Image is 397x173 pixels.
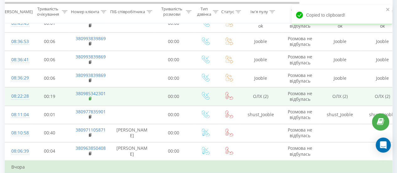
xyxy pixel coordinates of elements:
[11,90,24,102] div: 08:22:28
[30,32,69,51] td: 00:06
[288,109,312,120] span: Розмова не відбулась
[110,142,154,160] td: [PERSON_NAME]
[154,87,193,105] td: 00:00
[35,7,60,17] div: Тривалість очікування
[30,87,69,105] td: 00:19
[154,105,193,124] td: 00:00
[288,127,312,138] span: Розмова не відбулась
[240,105,281,124] td: shust_Jooble
[76,109,106,115] a: 380977835901
[288,90,312,102] span: Розмова не відбулась
[76,127,106,133] a: 380971105871
[110,124,154,142] td: [PERSON_NAME]
[292,5,392,25] div: Copied to clipboard!
[386,7,390,13] button: close
[76,54,106,60] a: 380993839869
[11,35,24,48] div: 08:36:53
[319,69,361,87] td: Jooble
[319,87,361,105] td: ОЛХ (2)
[11,54,24,66] div: 08:36:41
[30,105,69,124] td: 00:01
[221,9,234,14] div: Статус
[76,72,106,78] a: 380993839869
[11,72,24,84] div: 08:36:29
[288,145,312,157] span: Розмова не відбулась
[288,72,312,84] span: Розмова не відбулась
[288,35,312,47] span: Розмова не відбулась
[11,127,24,139] div: 08:10:58
[154,69,193,87] td: 00:00
[30,69,69,87] td: 00:06
[240,51,281,69] td: Jooble
[30,51,69,69] td: 00:06
[110,9,145,14] div: ПІБ співробітника
[76,90,106,96] a: 380985342301
[240,32,281,51] td: Jooble
[319,51,361,69] td: Jooble
[76,35,106,41] a: 380993839869
[154,142,193,160] td: 00:00
[154,124,193,142] td: 00:00
[154,32,193,51] td: 00:00
[159,7,184,17] div: Тривалість розмови
[376,138,391,153] div: Open Intercom Messenger
[71,9,99,14] div: Номер клієнта
[76,145,106,151] a: 380963850408
[250,9,268,14] div: Ім'я пулу
[319,105,361,124] td: shust_Jooble
[197,7,211,17] div: Тип дзвінка
[240,69,281,87] td: Jooble
[288,54,312,65] span: Розмова не відбулась
[11,109,24,121] div: 08:11:04
[1,9,33,14] div: [PERSON_NAME]
[154,51,193,69] td: 00:00
[30,142,69,160] td: 00:04
[319,32,361,51] td: Jooble
[11,145,24,157] div: 08:06:39
[240,87,281,105] td: ОЛХ (2)
[287,7,317,17] div: Аудіозапис розмови
[30,124,69,142] td: 00:40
